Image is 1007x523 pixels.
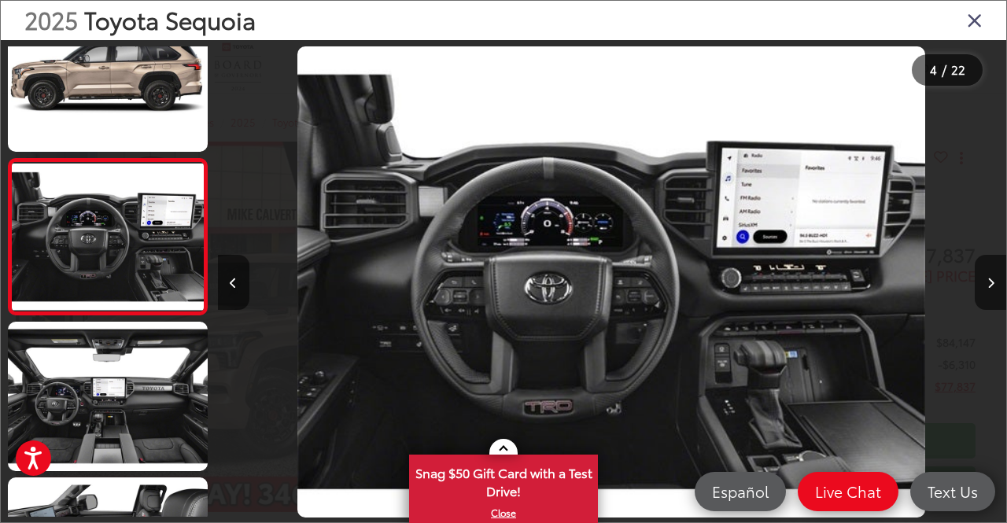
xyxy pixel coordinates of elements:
[798,472,898,511] a: Live Chat
[10,163,205,309] img: 2025 Toyota Sequoia TRD Pro
[84,2,256,36] span: Toyota Sequoia
[951,61,965,78] span: 22
[411,456,596,504] span: Snag $50 Gift Card with a Test Drive!
[807,481,889,501] span: Live Chat
[967,9,983,30] i: Close gallery
[297,46,925,517] img: 2025 Toyota Sequoia TRD Pro
[704,481,776,501] span: Español
[217,46,1005,517] div: 2025 Toyota Sequoia TRD Pro 3
[975,255,1006,310] button: Next image
[910,472,995,511] a: Text Us
[920,481,986,501] span: Text Us
[24,2,78,36] span: 2025
[940,64,948,76] span: /
[930,61,937,78] span: 4
[218,255,249,310] button: Previous image
[695,472,786,511] a: Español
[6,320,209,473] img: 2025 Toyota Sequoia TRD Pro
